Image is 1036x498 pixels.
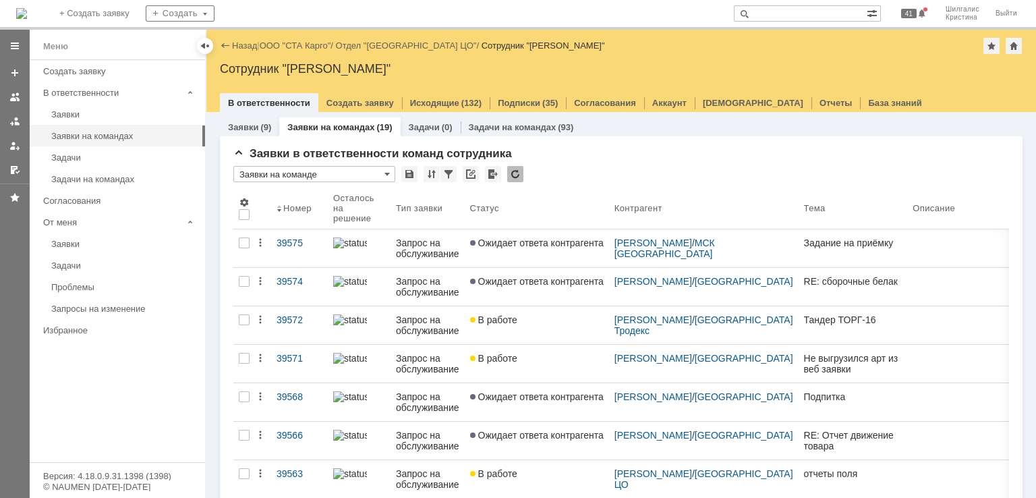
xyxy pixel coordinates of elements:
[255,314,266,325] div: Действия
[614,391,793,402] div: /
[470,238,604,248] span: Ожидает ответа контрагента
[38,190,202,211] a: Согласования
[614,238,718,259] a: МСК [GEOGRAPHIC_DATA]
[804,276,902,287] div: RE: сборочные белак
[614,238,793,259] div: /
[328,229,391,267] a: statusbar-100 (1).png
[43,472,192,480] div: Версия: 4.18.0.9.31.1398 (1398)
[197,38,213,54] div: Скрыть меню
[271,460,328,498] a: 39563
[46,298,202,319] a: Запросы на изменение
[328,383,391,421] a: statusbar-100 (1).png
[614,203,662,213] div: Контрагент
[277,238,322,248] div: 39575
[277,276,322,287] div: 39574
[326,98,394,108] a: Создать заявку
[799,188,908,229] th: Тема
[271,345,328,383] a: 39571
[271,383,328,421] a: 39568
[614,468,793,490] div: /
[277,468,322,479] div: 39563
[333,193,374,223] div: Осталось на решение
[220,62,1023,76] div: Сотрудник "[PERSON_NAME]"
[470,430,604,441] span: Ожидает ответа контрагента
[868,98,921,108] a: База знаний
[614,314,793,336] div: /
[470,314,517,325] span: В работе
[804,468,902,479] div: отчеты поля
[391,460,465,498] a: Запрос на обслуживание
[43,38,68,55] div: Меню
[614,430,793,441] div: /
[396,391,459,413] div: Запрос на обслуживание
[804,238,902,248] div: Задание на приёмку
[51,304,197,314] div: Запросы на изменение
[804,353,902,375] div: Не выгрузился арт из веб заявки [PERSON_NAME]
[46,255,202,276] a: Задачи
[804,203,826,213] div: Тема
[695,353,793,364] a: [GEOGRAPHIC_DATA]
[396,276,459,298] div: Запрос на обслуживание
[333,468,367,479] img: statusbar-100 (1).png
[442,122,453,132] div: (0)
[482,40,605,51] div: Сотрудник "[PERSON_NAME]"
[328,345,391,383] a: statusbar-100 (1).png
[396,468,459,490] div: Запрос на обслуживание
[396,203,442,213] div: Тип заявки
[255,430,266,441] div: Действия
[470,391,604,402] span: Ожидает ответа контрагента
[46,147,202,168] a: Задачи
[799,268,908,306] a: RE: сборочные белак
[695,391,793,402] a: [GEOGRAPHIC_DATA]
[695,430,793,441] a: [GEOGRAPHIC_DATA]
[396,430,459,451] div: Запрос на обслуживание
[391,306,465,344] a: Запрос на обслуживание
[4,135,26,157] a: Мои заявки
[255,468,266,479] div: Действия
[507,166,523,182] div: Обновлять список
[396,238,459,259] div: Запрос на обслуживание
[901,9,917,18] span: 41
[614,391,692,402] a: [PERSON_NAME]
[16,8,27,19] img: logo
[328,188,391,229] th: Осталось на решение
[336,40,477,51] a: Отдел "[GEOGRAPHIC_DATA] ЦО"
[51,282,197,292] div: Проблемы
[228,122,258,132] a: Заявки
[333,314,367,325] img: statusbar-100 (1).png
[260,40,336,51] div: /
[465,268,609,306] a: Ожидает ответа контрагента
[46,104,202,125] a: Заявки
[391,345,465,383] a: Запрос на обслуживание
[271,422,328,460] a: 39566
[43,482,192,491] div: © NAUMEN [DATE]-[DATE]
[391,268,465,306] a: Запрос на обслуживание
[43,196,197,206] div: Согласования
[277,314,322,325] div: 39572
[239,197,250,208] span: Настройки
[333,430,367,441] img: statusbar-100 (1).png
[465,460,609,498] a: В работе
[799,229,908,267] a: Задание на приёмку
[465,229,609,267] a: Ожидает ответа контрагента
[396,314,459,336] div: Запрос на обслуживание
[614,353,692,364] a: [PERSON_NAME]
[260,40,331,51] a: ООО "СТА Карго"
[799,306,908,344] a: Тандер ТОРГ-16
[328,422,391,460] a: statusbar-100 (1).png
[43,88,182,98] div: В ответственности
[46,169,202,190] a: Задачи на командах
[703,98,803,108] a: [DEMOGRAPHIC_DATA]
[283,203,312,213] div: Номер
[4,86,26,108] a: Заявки на командах
[542,98,558,108] div: (35)
[232,40,257,51] a: Назад
[46,277,202,298] a: Проблемы
[4,62,26,84] a: Создать заявку
[609,188,799,229] th: Контрагент
[574,98,636,108] a: Согласования
[396,353,459,375] div: Запрос на обслуживание
[46,126,202,146] a: Заявки на командах
[51,109,197,119] div: Заявки
[913,203,955,213] div: Описание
